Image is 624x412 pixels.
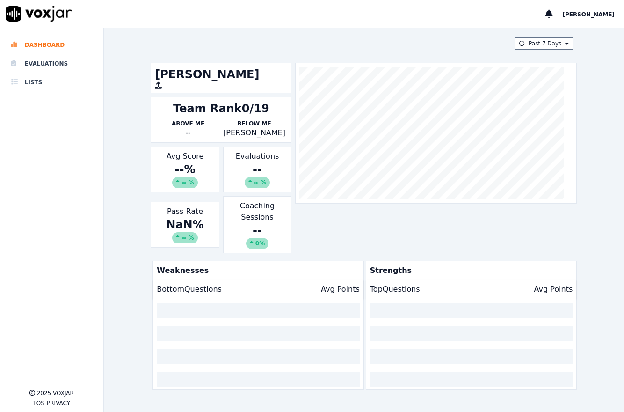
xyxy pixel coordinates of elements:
[153,261,359,280] p: Weaknesses
[33,399,44,407] button: TOS
[151,147,219,192] div: Avg Score
[227,162,287,188] div: --
[562,8,624,20] button: [PERSON_NAME]
[47,399,70,407] button: Privacy
[515,37,573,50] button: Past 7 Days
[155,120,221,127] p: Above Me
[155,127,221,139] div: --
[223,147,291,192] div: Evaluations
[221,120,287,127] p: Below Me
[37,390,74,397] p: 2025 Voxjar
[172,232,197,243] div: ∞ %
[562,11,615,18] span: [PERSON_NAME]
[246,238,268,249] div: 0%
[370,284,420,295] p: Top Questions
[11,73,92,92] a: Lists
[534,284,573,295] p: Avg Points
[221,127,287,139] p: [PERSON_NAME]
[223,196,291,253] div: Coaching Sessions
[155,162,215,188] div: -- %
[155,67,287,82] h1: [PERSON_NAME]
[6,6,72,22] img: voxjar logo
[245,177,270,188] div: ∞ %
[321,284,360,295] p: Avg Points
[366,261,573,280] p: Strengths
[173,101,269,116] div: Team Rank 0/19
[151,202,219,248] div: Pass Rate
[155,217,215,243] div: NaN %
[157,284,222,295] p: Bottom Questions
[227,223,287,249] div: --
[11,54,92,73] a: Evaluations
[172,177,197,188] div: ∞ %
[11,36,92,54] a: Dashboard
